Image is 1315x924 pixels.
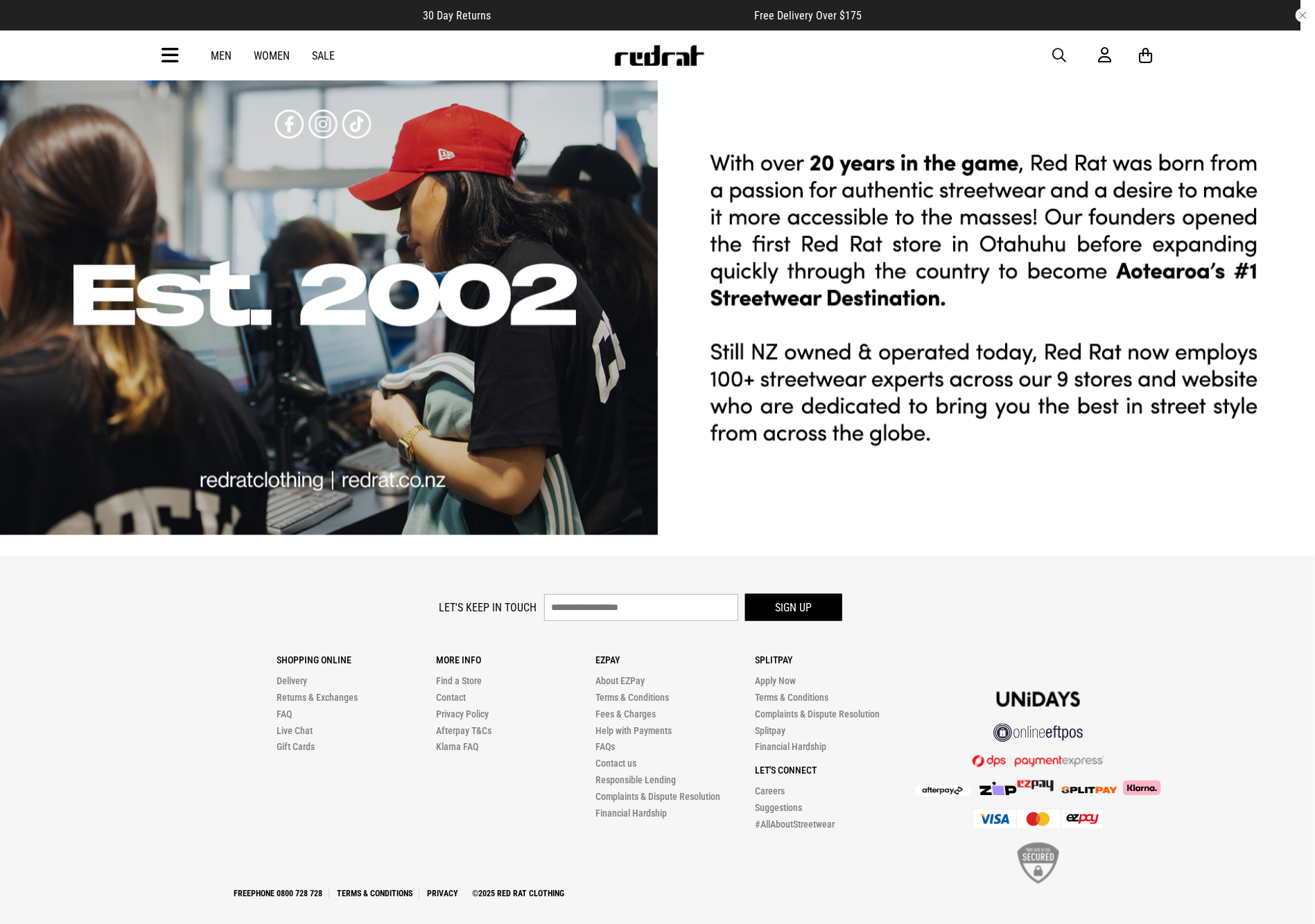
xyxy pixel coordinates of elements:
a: Terms & Conditions [755,692,828,703]
span: Free Delivery Over $175 [755,9,862,22]
a: Returns & Exchanges [277,692,358,703]
a: Suggestions [755,803,802,814]
span: 30 Day Returns [424,9,491,22]
a: ©2025 Red Rat Clothing [467,889,571,899]
a: Gift Cards [277,742,315,753]
p: More Info [436,654,595,665]
a: Contact [436,692,466,703]
p: Shopping Online [277,654,436,665]
a: Men [211,49,232,62]
img: online eftpos [993,724,1083,742]
a: FAQ [277,708,292,720]
img: Cards [973,809,1104,830]
a: Financial Hardship [595,808,667,819]
img: Unidays [997,692,1080,707]
a: Responsible Lending [595,775,676,786]
img: Klarna [1117,781,1161,796]
p: Let's Connect [755,765,914,776]
a: Freephone 0800 728 728 [229,889,329,899]
p: Ezpay [595,654,755,665]
a: About EZPay [595,675,645,686]
a: Complaints & Dispute Resolution [595,792,720,803]
a: Women [254,49,290,62]
img: Zip [979,782,1018,796]
a: Privacy Policy [436,708,489,720]
a: Complaints & Dispute Resolution [755,708,880,720]
a: Careers [755,786,785,797]
a: Contact us [595,758,636,769]
iframe: Customer reviews powered by Trustpilot [519,8,727,22]
img: Redrat logo [613,45,705,66]
a: Financial Hardship [755,742,826,753]
a: Terms & Conditions [332,889,419,899]
a: Fees & Charges [595,708,656,720]
a: #AllAboutStreetwear [755,819,835,830]
button: Sign up [745,594,842,621]
a: Splitpay [755,725,785,736]
a: Privacy [422,889,464,899]
p: Splitpay [755,654,914,665]
a: Find a Store [436,675,482,686]
img: Splitpay [1018,781,1054,792]
button: Open LiveChat chat widget [11,6,53,47]
a: Sale [313,49,336,62]
a: Delivery [277,675,307,686]
img: DPS [973,755,1104,767]
img: Afterpay [915,785,970,796]
a: Help with Payments [595,725,672,736]
a: FAQs [595,742,615,753]
a: Live Chat [277,725,313,736]
label: Let's keep in touch [439,601,537,614]
a: Klarna FAQ [436,742,478,753]
img: SSL [1018,843,1059,884]
a: Terms & Conditions [595,692,669,703]
a: Afterpay T&Cs [436,725,491,736]
a: Apply Now [755,675,796,686]
img: Splitpay [1062,787,1117,794]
